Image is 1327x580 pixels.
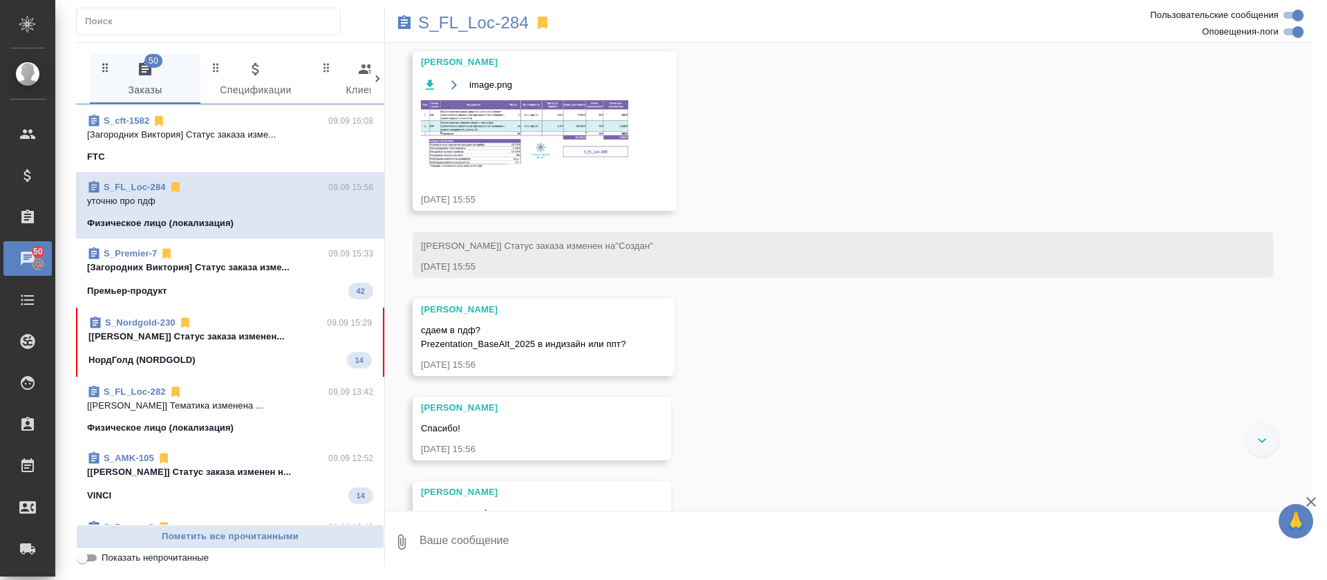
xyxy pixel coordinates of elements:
a: S_Nordgold-230 [105,317,176,328]
p: Физическое лицо (локализация) [87,216,234,230]
div: [DATE] 15:55 [421,260,1225,274]
p: 09.09 12:46 [328,521,373,534]
span: Спасибо! [421,423,460,433]
span: 50 [144,54,162,68]
p: уточню про пдф [87,194,373,208]
svg: Отписаться [160,247,173,261]
svg: Отписаться [169,180,182,194]
span: Показать непрочитанные [102,551,209,565]
svg: Зажми и перетащи, чтобы поменять порядок вкладок [209,61,223,74]
p: [[PERSON_NAME]] Статус заказа изменен н... [87,465,373,479]
svg: Отписаться [157,451,171,465]
p: VINCI [87,489,111,503]
a: 50 [3,241,52,276]
p: Физическое лицо (локализация) [87,421,234,435]
div: [PERSON_NAME] [421,485,623,499]
a: S_Premier-7 [104,248,157,259]
a: S_FL_Loc-284 [418,16,529,30]
button: 🙏 [1279,504,1313,539]
span: Оповещения-логи [1202,25,1279,39]
span: Заказы [98,61,192,99]
span: Пользовательские сообщения [1150,8,1279,22]
div: S_FL_Loc-28409.09 15:56уточню про пдфФизическое лицо (локализация) [76,172,384,238]
a: S_Recaro-8 [104,522,154,532]
img: image.png [421,100,628,169]
svg: Отписаться [152,114,166,128]
p: 09.09 15:33 [328,247,373,261]
div: S_FL_Loc-28209.09 13:42[[PERSON_NAME]] Тематика изменена ...Физическое лицо (локализация) [76,377,384,443]
span: "Создан" [615,241,653,251]
p: 09.09 15:56 [328,180,373,194]
svg: Зажми и перетащи, чтобы поменять порядок вкладок [99,61,112,74]
input: Поиск [85,12,340,31]
p: FTC [87,150,105,164]
p: 09.09 16:08 [328,114,373,128]
span: сдаем в пдф? Prezentation_BaseAlt_2025 в индизайн или ппт? [421,325,626,349]
svg: Отписаться [157,521,171,534]
div: [PERSON_NAME] [421,303,626,317]
span: 42 [348,284,373,298]
span: 14 [347,353,372,367]
div: S_AMK-10509.09 12:52[[PERSON_NAME]] Статус заказа изменен н...VINCI14 [76,443,384,512]
p: 09.09 12:52 [328,451,373,465]
div: [PERSON_NAME] [421,401,623,415]
a: S_FL_Loc-284 [104,182,166,192]
span: Спецификации [209,61,303,99]
p: Премьер-продукт [87,284,167,298]
p: НордГолд (NORDGOLD) [88,353,196,367]
button: Открыть на драйве [445,76,462,93]
p: [[PERSON_NAME]] Статус заказа изменен... [88,330,372,344]
span: image.png [469,78,512,92]
svg: Зажми и перетащи, чтобы поменять порядок вкладок [320,61,333,74]
p: 09.09 15:29 [327,316,372,330]
span: Клиенты [319,61,413,99]
span: 🙏 [1284,507,1308,536]
div: [DATE] 15:55 [421,193,628,207]
p: [Загородних Виктория] Статус заказа изме... [87,261,373,274]
span: уточню про пдф [421,507,489,518]
div: [DATE] 15:56 [421,442,623,456]
span: 50 [25,245,51,259]
div: [PERSON_NAME] [421,55,628,69]
a: S_cft-1582 [104,115,149,126]
span: 14 [348,489,373,503]
p: [Загородних Виктория] Статус заказа изме... [87,128,373,142]
button: Скачать [421,76,438,93]
div: S_Nordgold-23009.09 15:29[[PERSON_NAME]] Статус заказа изменен...НордГолд (NORDGOLD)14 [76,308,384,377]
p: 09.09 13:42 [328,385,373,399]
span: [[PERSON_NAME]] Статус заказа изменен на [421,241,653,251]
div: S_cft-158209.09 16:08[Загородних Виктория] Статус заказа изме...FTC [76,106,384,172]
button: Пометить все прочитанными [76,525,384,549]
a: S_AMK-105 [104,453,154,463]
a: S_FL_Loc-282 [104,386,166,397]
p: [[PERSON_NAME]] Тематика изменена ... [87,399,373,413]
span: Пометить все прочитанными [84,529,377,545]
div: S_Premier-709.09 15:33[Загородних Виктория] Статус заказа изме...Премьер-продукт42 [76,238,384,308]
div: [DATE] 15:56 [421,358,626,372]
